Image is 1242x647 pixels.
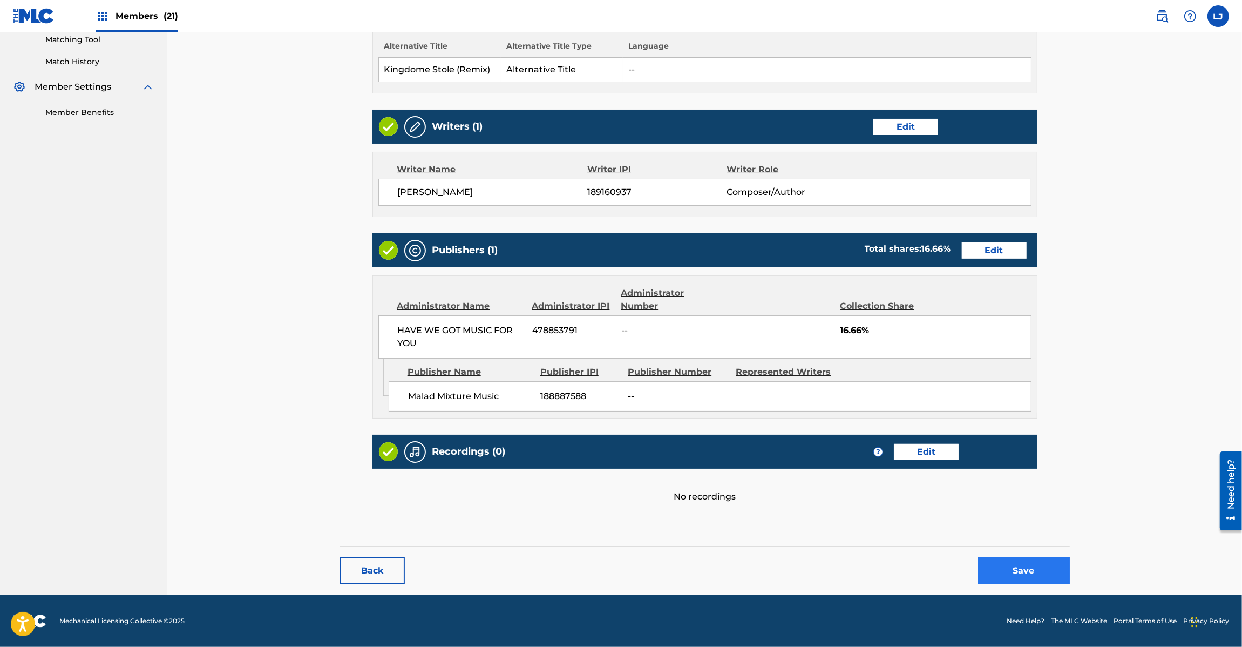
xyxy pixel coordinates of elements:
a: Match History [45,56,154,68]
img: expand [141,80,154,93]
img: Member Settings [13,80,26,93]
a: Privacy Policy [1183,616,1229,626]
div: No recordings [372,469,1037,503]
span: (21) [164,11,178,21]
span: HAVE WE GOT MUSIC FOR YOU [398,324,525,350]
a: Member Benefits [45,107,154,118]
a: Edit [873,119,938,135]
button: Save [978,557,1070,584]
img: search [1156,10,1169,23]
img: Publishers [409,244,422,257]
div: Help [1179,5,1201,27]
th: Language [623,41,1031,58]
a: Portal Terms of Use [1114,616,1177,626]
span: Malad Mixture Music [408,390,533,403]
span: -- [621,324,723,337]
div: Publisher IPI [540,366,620,379]
button: Back [340,557,405,584]
img: Top Rightsholders [96,10,109,23]
h5: Publishers (1) [432,244,498,257]
a: Matching Tool [45,34,154,45]
iframe: Resource Center [1212,448,1242,535]
div: Drag [1191,606,1198,638]
span: 189160937 [587,186,727,199]
th: Alternative Title Type [501,41,623,58]
div: Total shares: [865,242,951,255]
img: Valid [379,442,398,461]
div: Writer Role [727,163,854,176]
img: Valid [379,117,398,136]
a: The MLC Website [1051,616,1107,626]
span: -- [628,390,728,403]
span: Composer/Author [727,186,853,199]
img: Recordings [409,446,422,459]
div: Writer Name [397,163,588,176]
div: Collection Share [840,300,935,313]
span: ? [874,448,883,456]
div: Writer IPI [587,163,727,176]
td: Alternative Title [501,58,623,82]
div: Publisher Number [628,366,728,379]
a: Public Search [1151,5,1173,27]
img: Writers [409,120,422,133]
div: Administrator Name [397,300,524,313]
div: Administrator IPI [532,300,613,313]
img: logo [13,615,46,628]
span: 188887588 [541,390,620,403]
img: MLC Logo [13,8,55,24]
span: [PERSON_NAME] [398,186,588,199]
span: Members [116,10,178,22]
img: Valid [379,241,398,260]
h5: Recordings (0) [432,446,506,458]
div: User Menu [1207,5,1229,27]
span: 16.66 % [922,244,951,254]
img: help [1184,10,1197,23]
a: Edit [962,242,1027,259]
a: Edit [894,444,959,460]
span: 478853791 [532,324,613,337]
span: 16.66% [840,324,1031,337]
td: Kingdome Stole (Remix) [378,58,501,82]
div: Administrator Number [621,287,722,313]
span: Mechanical Licensing Collective © 2025 [59,616,185,626]
div: Represented Writers [736,366,836,379]
iframe: Chat Widget [1188,595,1242,647]
div: Publisher Name [408,366,532,379]
span: Member Settings [35,80,111,93]
h5: Writers (1) [432,120,483,133]
td: -- [623,58,1031,82]
a: Need Help? [1007,616,1044,626]
th: Alternative Title [378,41,501,58]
